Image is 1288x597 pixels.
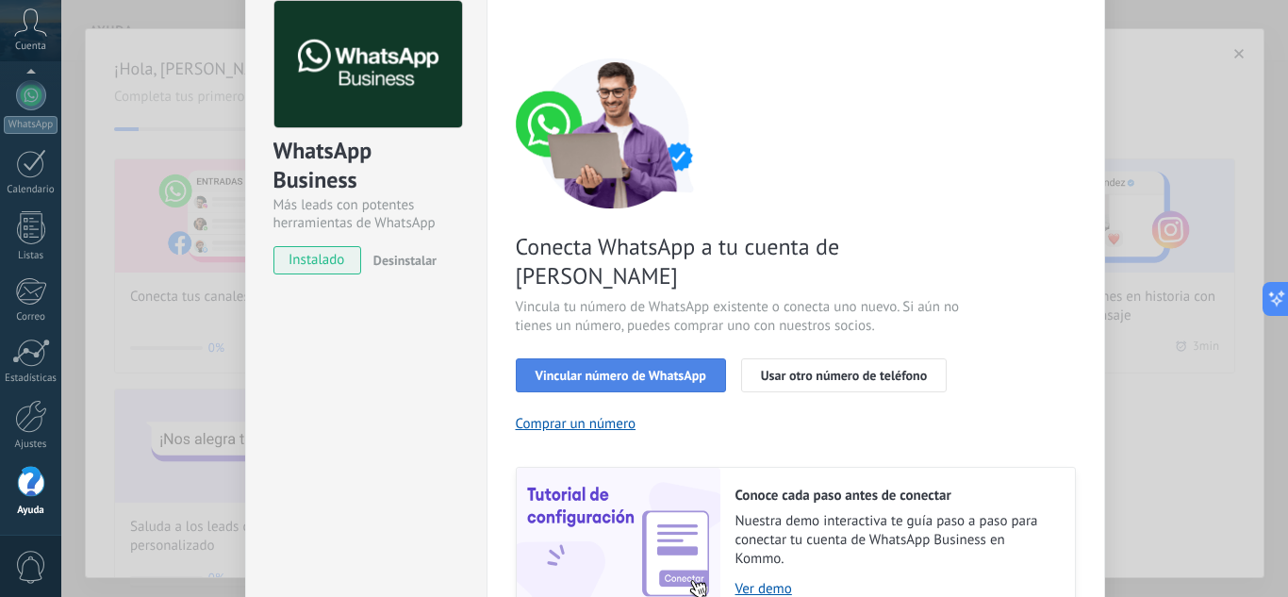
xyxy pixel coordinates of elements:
button: Usar otro número de teléfono [741,358,947,392]
div: Más leads con potentes herramientas de WhatsApp [273,196,459,232]
img: logo_main.png [274,1,462,128]
button: Comprar un número [516,415,636,433]
div: Correo [4,311,58,323]
div: Listas [4,250,58,262]
div: Estadísticas [4,373,58,385]
div: Calendario [4,184,58,196]
button: Desinstalar [366,246,437,274]
div: WhatsApp [4,116,58,134]
span: Cuenta [15,41,46,53]
span: Usar otro número de teléfono [761,369,927,382]
div: WhatsApp Business [273,136,459,196]
span: Conecta WhatsApp a tu cuenta de [PERSON_NAME] [516,232,965,290]
span: Nuestra demo interactiva te guía paso a paso para conectar tu cuenta de WhatsApp Business en Kommo. [735,512,1056,569]
span: Vincula tu número de WhatsApp existente o conecta uno nuevo. Si aún no tienes un número, puedes c... [516,298,965,336]
div: Ajustes [4,439,58,451]
span: Desinstalar [373,252,437,269]
button: Vincular número de WhatsApp [516,358,726,392]
img: connect number [516,58,714,208]
span: instalado [274,246,360,274]
div: Ayuda [4,505,58,517]
h2: Conoce cada paso antes de conectar [735,487,1056,505]
span: Vincular número de WhatsApp [536,369,706,382]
